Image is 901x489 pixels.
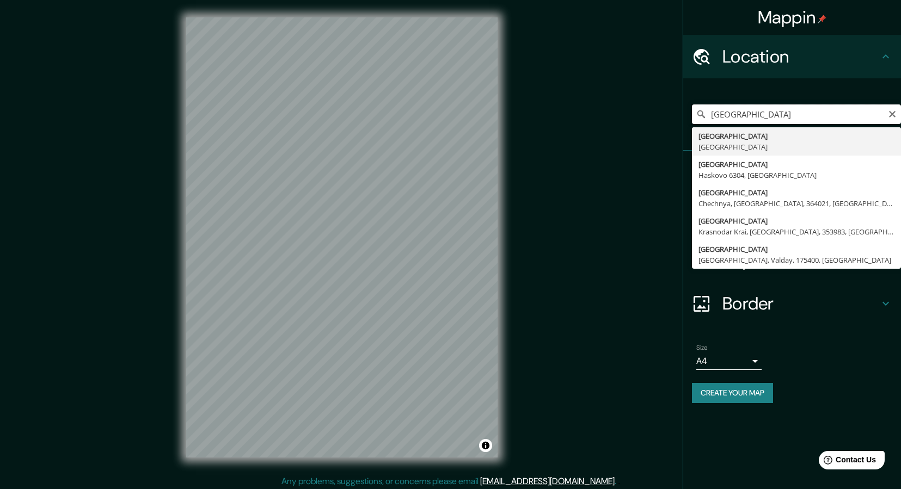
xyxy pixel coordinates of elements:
div: Chechnya, [GEOGRAPHIC_DATA], 364021, [GEOGRAPHIC_DATA] [698,198,894,209]
div: Pins [683,151,901,195]
h4: Border [722,293,879,314]
h4: Mappin [758,7,827,28]
div: Style [683,195,901,238]
iframe: Help widget launcher [804,447,889,477]
div: . [618,475,620,488]
div: . [616,475,618,488]
div: Haskovo 6304, [GEOGRAPHIC_DATA] [698,170,894,181]
button: Create your map [692,383,773,403]
div: [GEOGRAPHIC_DATA] [698,244,894,255]
div: Layout [683,238,901,282]
button: Clear [888,108,897,119]
div: [GEOGRAPHIC_DATA], Valday, 175400, [GEOGRAPHIC_DATA] [698,255,894,265]
div: Krasnodar Krai, [GEOGRAPHIC_DATA], 353983, [GEOGRAPHIC_DATA] [698,226,894,237]
div: [GEOGRAPHIC_DATA] [698,131,894,141]
p: Any problems, suggestions, or concerns please email . [281,475,616,488]
h4: Layout [722,249,879,271]
h4: Location [722,46,879,67]
img: pin-icon.png [818,15,826,23]
input: Pick your city or area [692,104,901,124]
div: [GEOGRAPHIC_DATA] [698,159,894,170]
div: [GEOGRAPHIC_DATA] [698,215,894,226]
div: Border [683,282,901,325]
div: [GEOGRAPHIC_DATA] [698,141,894,152]
a: [EMAIL_ADDRESS][DOMAIN_NAME] [480,475,615,487]
label: Size [696,343,708,352]
div: Location [683,35,901,78]
div: A4 [696,352,762,370]
div: [GEOGRAPHIC_DATA] [698,187,894,198]
canvas: Map [186,17,498,457]
button: Toggle attribution [479,439,492,452]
